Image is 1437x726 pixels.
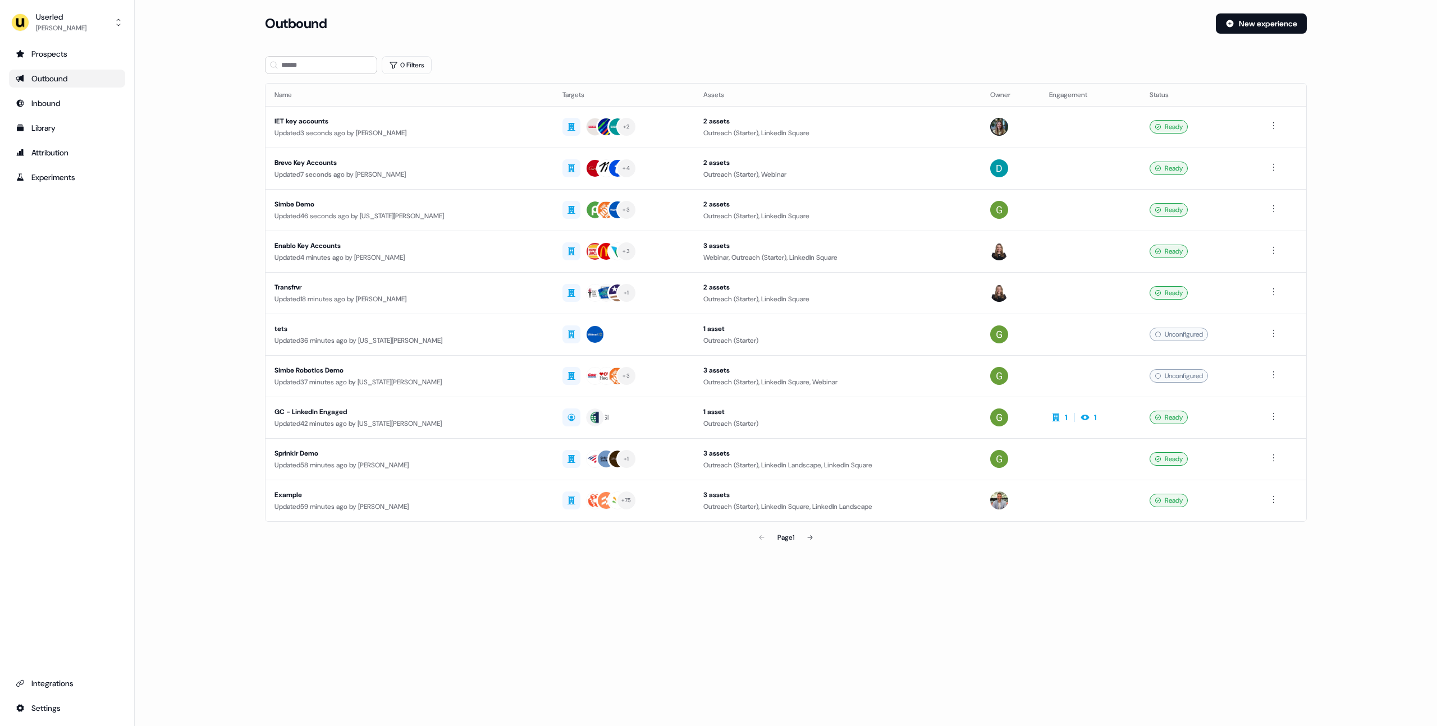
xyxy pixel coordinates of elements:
a: Go to integrations [9,699,125,717]
div: Enablo Key Accounts [274,240,544,251]
h3: Outbound [265,15,327,32]
div: Outreach (Starter) [703,335,972,346]
div: Updated 36 minutes ago by [US_STATE][PERSON_NAME] [274,335,544,346]
div: Outreach (Starter), Webinar [703,169,972,180]
div: Outreach (Starter), LinkedIn Square [703,210,972,222]
img: Georgia [990,450,1008,468]
img: Georgia [990,325,1008,343]
button: 0 Filters [382,56,432,74]
div: Experiments [16,172,118,183]
div: Outreach (Starter), LinkedIn Square [703,127,972,139]
div: Updated 18 minutes ago by [PERSON_NAME] [274,293,544,305]
div: + 1 [624,288,629,298]
div: + 4 [623,163,630,173]
th: Assets [694,84,981,106]
div: Ready [1150,245,1188,258]
div: Transfrvr [274,282,544,293]
div: Updated 58 minutes ago by [PERSON_NAME] [274,460,544,471]
div: Inbound [16,98,118,109]
div: Settings [16,702,118,714]
div: Unconfigured [1150,328,1208,341]
th: Targets [553,84,695,106]
button: New experience [1216,13,1307,34]
a: Go to integrations [9,674,125,692]
div: Unconfigured [1150,369,1208,383]
div: 3 assets [703,365,972,376]
div: 2 assets [703,157,972,168]
div: 2 assets [703,116,972,127]
div: Updated 4 minutes ago by [PERSON_NAME] [274,252,544,263]
button: Userled[PERSON_NAME] [9,9,125,36]
div: Prospects [16,48,118,59]
div: Updated 3 seconds ago by [PERSON_NAME] [274,127,544,139]
div: Ready [1150,452,1188,466]
img: Georgia [990,408,1008,426]
a: Go to attribution [9,144,125,162]
div: Outreach (Starter), LinkedIn Landscape, LinkedIn Square [703,460,972,471]
div: Outreach (Starter) [703,418,972,429]
img: David [990,159,1008,177]
div: 1 [1094,412,1097,423]
img: Geneviève [990,242,1008,260]
a: Go to experiments [9,168,125,186]
img: Charlotte [990,118,1008,136]
div: 3 assets [703,489,972,500]
th: Name [266,84,553,106]
div: + 3 [623,371,630,381]
div: Example [274,489,544,500]
div: SI [603,412,608,423]
div: Library [16,122,118,134]
img: Georgia [990,367,1008,385]
div: Outreach (Starter), LinkedIn Square, Webinar [703,376,972,388]
div: + 1 [624,454,629,464]
div: Attribution [16,147,118,158]
div: IET key accounts [274,116,544,127]
div: Brevo Key Accounts [274,157,544,168]
div: Webinar, Outreach (Starter), LinkedIn Square [703,252,972,263]
div: tets [274,323,544,334]
div: Outreach (Starter), LinkedIn Square [703,293,972,305]
div: Updated 46 seconds ago by [US_STATE][PERSON_NAME] [274,210,544,222]
div: Updated 37 minutes ago by [US_STATE][PERSON_NAME] [274,376,544,388]
th: Owner [981,84,1040,106]
div: 2 assets [703,199,972,210]
div: Ready [1150,162,1188,175]
div: Userled [36,11,86,22]
div: GC - LinkedIn Engaged [274,406,544,417]
div: Integrations [16,678,118,689]
div: + 75 [621,495,631,506]
img: Geneviève [990,284,1008,302]
a: Go to Inbound [9,94,125,112]
div: Updated 42 minutes ago by [US_STATE][PERSON_NAME] [274,418,544,429]
div: Updated 7 seconds ago by [PERSON_NAME] [274,169,544,180]
div: 1 asset [703,406,972,417]
a: Go to outbound experience [9,70,125,88]
img: Oliver [990,491,1008,509]
a: Go to templates [9,119,125,137]
div: 3 assets [703,240,972,251]
div: Page 1 [777,532,794,543]
div: Simbe Demo [274,199,544,210]
div: Ready [1150,286,1188,300]
div: Outreach (Starter), LinkedIn Square, LinkedIn Landscape [703,501,972,512]
div: 1 asset [703,323,972,334]
th: Engagement [1040,84,1141,106]
div: 2 assets [703,282,972,293]
div: Sprinklr Demo [274,448,544,459]
div: + 3 [623,246,630,256]
div: Simbe Robotics Demo [274,365,544,376]
div: Ready [1150,411,1188,424]
div: Ready [1150,203,1188,217]
div: Ready [1150,494,1188,507]
div: Ready [1150,120,1188,134]
img: Georgia [990,201,1008,219]
div: [PERSON_NAME] [36,22,86,34]
div: Outbound [16,73,118,84]
div: + 3 [623,205,630,215]
div: 1 [1065,412,1068,423]
th: Status [1141,84,1258,106]
div: 3 assets [703,448,972,459]
div: + 2 [623,122,630,132]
